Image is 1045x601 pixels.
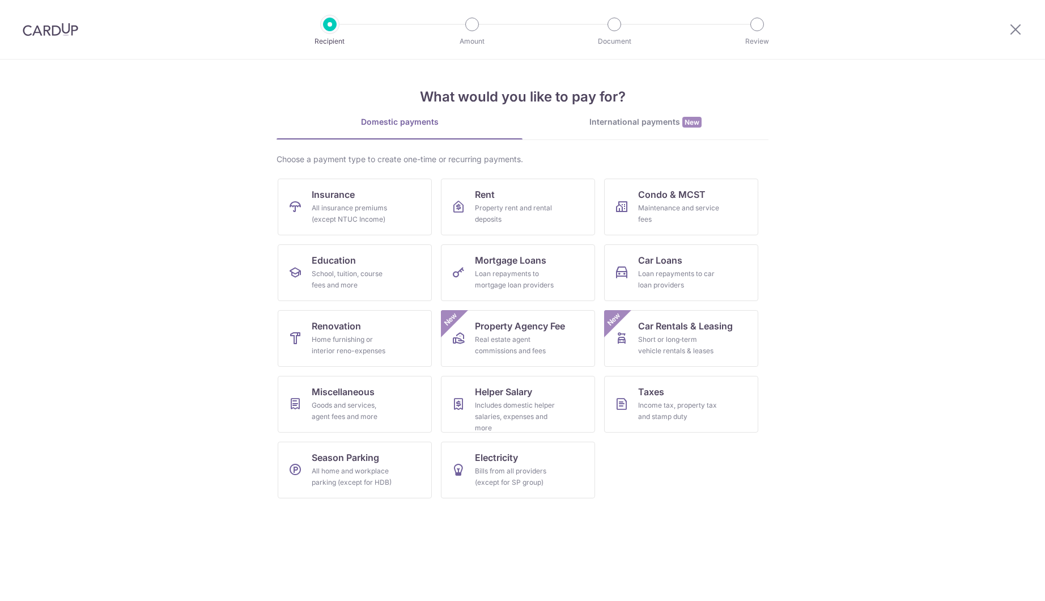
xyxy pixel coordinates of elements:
span: Mortgage Loans [475,253,546,267]
div: All insurance premiums (except NTUC Income) [312,202,393,225]
span: Taxes [638,385,664,399]
span: Electricity [475,451,518,464]
span: Renovation [312,319,361,333]
p: Amount [430,36,514,47]
span: Condo & MCST [638,188,706,201]
div: Loan repayments to mortgage loan providers [475,268,557,291]
div: Loan repayments to car loan providers [638,268,720,291]
span: Miscellaneous [312,385,375,399]
div: Real estate agent commissions and fees [475,334,557,357]
a: Car LoansLoan repayments to car loan providers [604,244,758,301]
div: Includes domestic helper salaries, expenses and more [475,400,557,434]
span: Season Parking [312,451,379,464]
span: Education [312,253,356,267]
img: CardUp [23,23,78,36]
a: RenovationHome furnishing or interior reno-expenses [278,310,432,367]
div: Income tax, property tax and stamp duty [638,400,720,422]
span: New [441,310,460,329]
p: Review [715,36,799,47]
div: International payments [522,116,768,128]
p: Document [572,36,656,47]
a: Car Rentals & LeasingShort or long‑term vehicle rentals & leasesNew [604,310,758,367]
span: Property Agency Fee [475,319,565,333]
span: Helper Salary [475,385,532,399]
a: InsuranceAll insurance premiums (except NTUC Income) [278,179,432,235]
div: Bills from all providers (except for SP group) [475,465,557,488]
a: Property Agency FeeReal estate agent commissions and feesNew [441,310,595,367]
span: New [605,310,623,329]
a: Helper SalaryIncludes domestic helper salaries, expenses and more [441,376,595,433]
p: Recipient [288,36,372,47]
div: School, tuition, course fees and more [312,268,393,291]
a: RentProperty rent and rental deposits [441,179,595,235]
div: Choose a payment type to create one-time or recurring payments. [277,154,768,165]
div: Maintenance and service fees [638,202,720,225]
div: Home furnishing or interior reno-expenses [312,334,393,357]
div: Short or long‑term vehicle rentals & leases [638,334,720,357]
iframe: Opens a widget where you can find more information [972,567,1034,595]
span: Car Rentals & Leasing [638,319,733,333]
a: EducationSchool, tuition, course fees and more [278,244,432,301]
a: ElectricityBills from all providers (except for SP group) [441,442,595,498]
a: Mortgage LoansLoan repayments to mortgage loan providers [441,244,595,301]
div: All home and workplace parking (except for HDB) [312,465,393,488]
a: MiscellaneousGoods and services, agent fees and more [278,376,432,433]
span: Insurance [312,188,355,201]
a: Season ParkingAll home and workplace parking (except for HDB) [278,442,432,498]
span: Car Loans [638,253,682,267]
span: Rent [475,188,495,201]
h4: What would you like to pay for? [277,87,768,107]
span: New [682,117,702,128]
a: TaxesIncome tax, property tax and stamp duty [604,376,758,433]
div: Property rent and rental deposits [475,202,557,225]
div: Domestic payments [277,116,522,128]
div: Goods and services, agent fees and more [312,400,393,422]
a: Condo & MCSTMaintenance and service fees [604,179,758,235]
